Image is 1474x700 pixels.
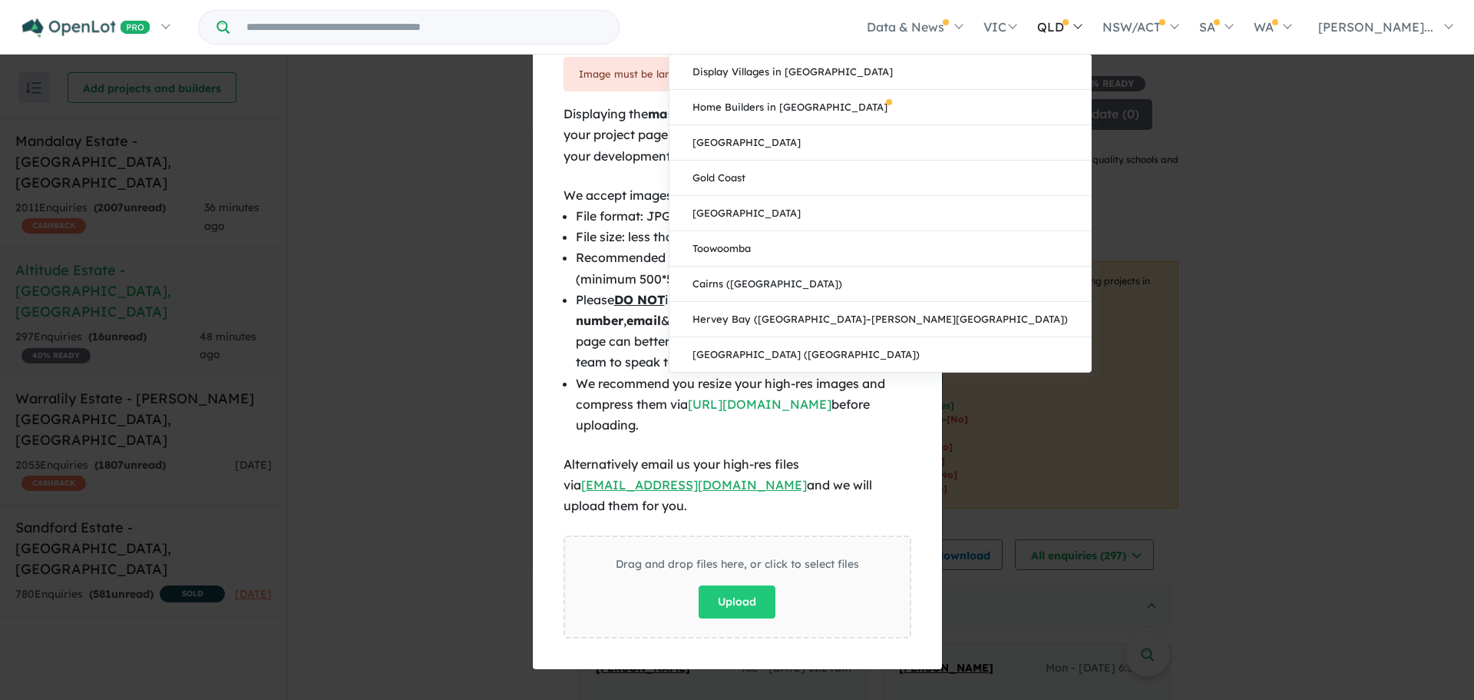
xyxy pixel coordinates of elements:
a: [GEOGRAPHIC_DATA] [669,196,1091,231]
li: File format: JPG, JPEG, PNG, WEBP, SVG [576,206,911,227]
a: Display Villages in [GEOGRAPHIC_DATA] [669,55,1091,90]
a: [EMAIL_ADDRESS][DOMAIN_NAME] [581,477,807,493]
div: We accept images in the below format via upload: [563,185,911,206]
div: Drag and drop files here, or click to select files [616,556,859,574]
img: Openlot PRO Logo White [22,18,150,38]
li: File size: less than 1MB [576,227,911,247]
a: Gold Coast [669,161,1091,196]
b: email [626,313,661,328]
input: Try estate name, suburb, builder or developer [233,11,616,44]
a: Cairns ([GEOGRAPHIC_DATA]) [669,267,1091,302]
button: Upload [699,586,775,619]
a: Toowoomba [669,231,1091,267]
a: Hervey Bay ([GEOGRAPHIC_DATA]–[PERSON_NAME][GEOGRAPHIC_DATA]) [669,302,1091,337]
b: masterplan [648,106,719,121]
span: [PERSON_NAME]... [1318,19,1433,35]
li: Recommended image dimension 1200px*900px (minimum 500*500px) [576,247,911,289]
div: Image must be larger than 500*500px [579,66,896,83]
a: Home Builders in [GEOGRAPHIC_DATA] [669,90,1091,125]
a: [GEOGRAPHIC_DATA] [669,125,1091,161]
u: DO NOT [614,292,665,307]
div: Displaying the , & on your project page will help OpenLot buyers understand your development quic... [563,104,911,167]
li: Please include any , & in the images, so the project page can better capture buyer enquiries for ... [576,290,911,373]
li: We recommend you resize your high-res images and compress them via before uploading. [576,373,911,436]
a: [URL][DOMAIN_NAME] [688,396,831,412]
a: [GEOGRAPHIC_DATA] ([GEOGRAPHIC_DATA]) [669,337,1091,372]
b: phone number [576,292,772,328]
div: Alternatively email us your high-res files via and we will upload them for you. [563,454,911,517]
